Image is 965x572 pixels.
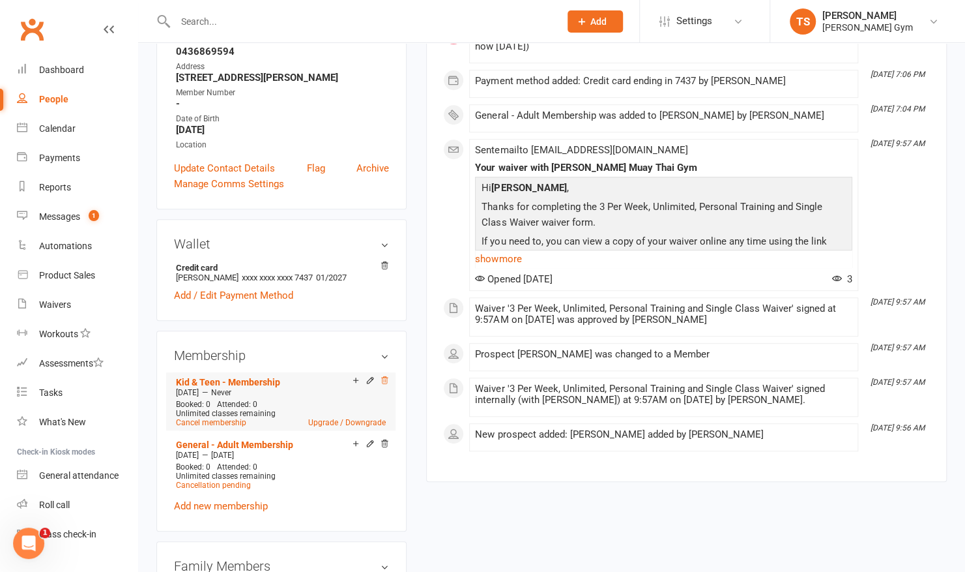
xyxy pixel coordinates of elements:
i: [DATE] 9:56 AM [871,423,925,432]
i: [DATE] 7:06 PM [871,70,925,79]
strong: 0436869594 [176,46,389,57]
a: Flag [307,160,325,176]
a: Automations [17,232,137,261]
div: TS [790,8,816,35]
a: Payments [17,143,137,173]
strong: [PERSON_NAME] [491,182,566,194]
span: Add [590,16,607,27]
div: Address [176,61,389,73]
a: Archive [356,160,389,176]
div: Waiver '3 Per Week, Unlimited, Personal Training and Single Class Waiver' signed internally (with... [475,384,852,406]
a: Update Contact Details [174,160,275,176]
div: Your waiver with [PERSON_NAME] Muay Thai Gym [475,162,852,173]
a: Dashboard [17,55,137,85]
div: Class check-in [39,529,96,539]
a: Reports [17,173,137,202]
div: Messages [39,211,80,222]
i: [DATE] 9:57 AM [871,297,925,307]
div: Calendar [39,123,76,134]
a: Tasks [17,378,137,408]
li: [PERSON_NAME] [174,261,389,284]
span: Attended: 0 [217,400,257,409]
a: Cancel membership [176,418,246,427]
div: General - Adult Membership was added to [PERSON_NAME] by [PERSON_NAME] [475,110,852,121]
div: Roll call [39,500,70,510]
span: 01/2027 [316,273,347,282]
span: xxxx xxxx xxxx 7437 [242,273,313,282]
a: What's New [17,408,137,437]
a: Calendar [17,114,137,143]
div: Prospect [PERSON_NAME] was changed to a Member [475,349,852,360]
span: 1 [40,528,50,538]
a: Messages 1 [17,202,137,232]
i: [DATE] 9:57 AM [871,343,925,352]
span: [DATE] [211,451,234,460]
strong: Credit card [176,263,382,273]
span: [DATE] [176,388,199,397]
div: Member Number [176,87,389,99]
div: Automations [39,241,92,251]
div: — [173,387,389,398]
span: 3 [832,273,852,285]
a: Class kiosk mode [17,520,137,549]
span: Unlimited classes remaining [176,409,276,418]
div: Workouts [39,329,78,339]
i: [DATE] 9:57 AM [871,378,925,387]
div: Dashboard [39,65,84,75]
a: Clubworx [16,13,48,46]
div: [PERSON_NAME] Gym [822,22,913,33]
a: Roll call [17,490,137,520]
span: Never [211,388,231,397]
p: Thanks for completing the 3 Per Week, Unlimited, Personal Training and Single Class Waiver waiver... [478,199,849,233]
span: [DATE] [176,451,199,460]
strong: [DATE] [176,124,389,136]
strong: - [176,98,389,110]
a: Cancellation pending [176,481,251,490]
div: [PERSON_NAME] [822,10,913,22]
a: Kid & Teen - Membership [176,377,280,387]
i: [DATE] 7:04 PM [871,104,925,113]
a: Workouts [17,320,137,349]
div: New prospect added: [PERSON_NAME] added by [PERSON_NAME] [475,429,852,440]
h3: Wallet [174,237,389,251]
button: Add [568,10,623,33]
p: If you need to, you can view a copy of your waiver online any time using the link below: [478,233,849,268]
strong: [STREET_ADDRESS][PERSON_NAME] [176,72,389,83]
a: Upgrade / Downgrade [308,418,386,427]
span: Unlimited classes remaining [176,472,276,481]
input: Search... [171,12,551,31]
a: show more [475,250,852,268]
a: Add new membership [174,500,268,512]
span: Settings [676,7,712,36]
div: Assessments [39,358,104,369]
div: What's New [39,417,86,427]
div: Tasks [39,387,63,398]
a: People [17,85,137,114]
span: Sent email to [EMAIL_ADDRESS][DOMAIN_NAME] [475,144,687,156]
a: Waivers [17,290,137,320]
div: Payment method added: Credit card ending in 7437 by [PERSON_NAME] [475,76,852,87]
h3: Membership [174,348,389,363]
a: Manage Comms Settings [174,176,284,192]
div: Waivers [39,299,71,310]
span: 1 [89,210,99,221]
span: Opened [DATE] [475,273,552,285]
div: Location [176,139,389,151]
div: General attendance [39,470,119,481]
a: General attendance kiosk mode [17,461,137,490]
p: Hi , [478,180,849,199]
div: Product Sales [39,270,95,280]
div: Date of Birth [176,113,389,125]
div: — [173,450,389,460]
div: People [39,94,68,104]
div: Waiver '3 Per Week, Unlimited, Personal Training and Single Class Waiver' signed at 9:57AM on [DA... [475,303,852,325]
span: Attended: 0 [217,462,257,472]
a: Add / Edit Payment Method [174,288,293,303]
span: Booked: 0 [176,400,210,409]
span: Booked: 0 [176,462,210,472]
iframe: Intercom live chat [13,528,44,559]
i: [DATE] 9:57 AM [871,139,925,148]
div: Payments [39,153,80,163]
div: Reports [39,182,71,192]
